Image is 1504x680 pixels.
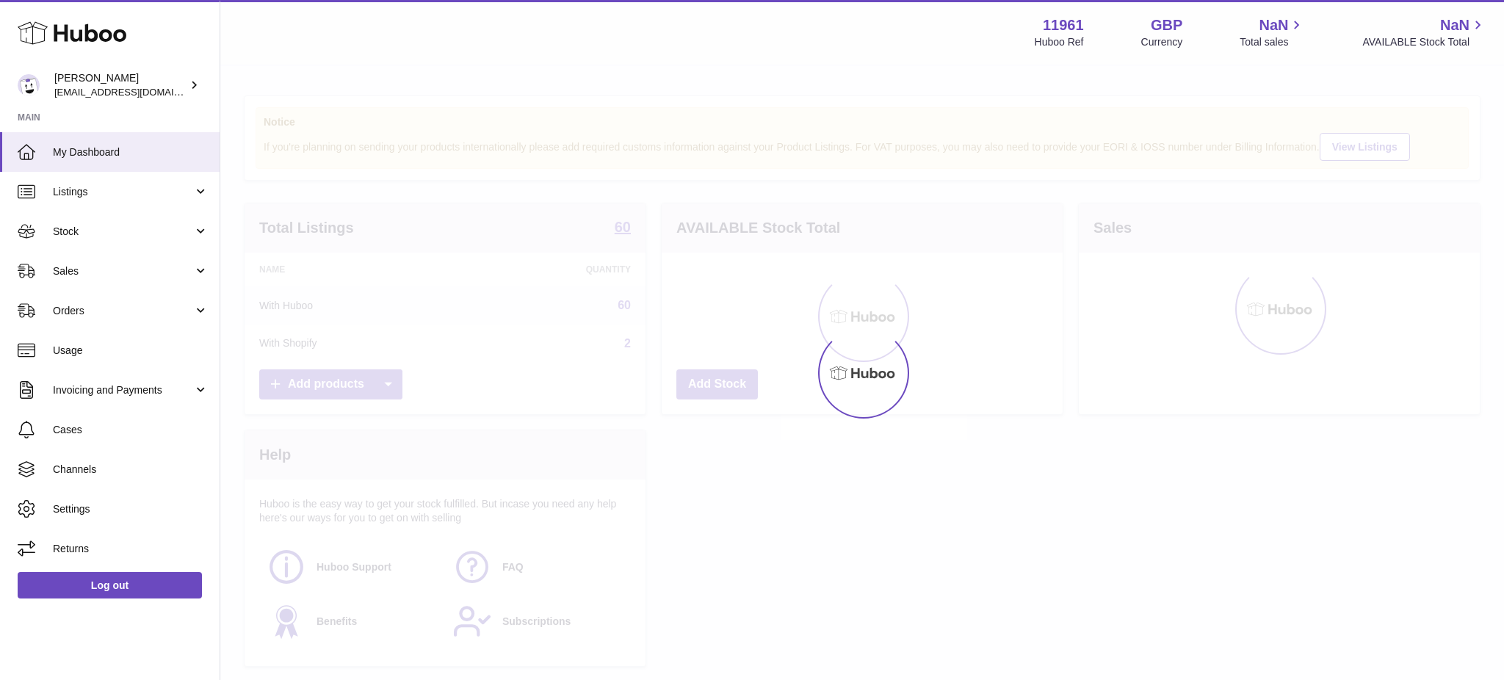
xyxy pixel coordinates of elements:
span: Sales [53,264,193,278]
span: My Dashboard [53,145,209,159]
span: Settings [53,502,209,516]
span: Total sales [1240,35,1305,49]
span: NaN [1259,15,1288,35]
span: Stock [53,225,193,239]
a: NaN AVAILABLE Stock Total [1362,15,1486,49]
a: Log out [18,572,202,598]
a: NaN Total sales [1240,15,1305,49]
strong: GBP [1151,15,1182,35]
div: Currency [1141,35,1183,49]
img: internalAdmin-11961@internal.huboo.com [18,74,40,96]
span: Orders [53,304,193,318]
span: Channels [53,463,209,477]
strong: 11961 [1043,15,1084,35]
div: Huboo Ref [1035,35,1084,49]
span: Listings [53,185,193,199]
div: [PERSON_NAME] [54,71,187,99]
span: Invoicing and Payments [53,383,193,397]
span: Returns [53,542,209,556]
span: Usage [53,344,209,358]
span: Cases [53,423,209,437]
span: AVAILABLE Stock Total [1362,35,1486,49]
span: NaN [1440,15,1469,35]
span: [EMAIL_ADDRESS][DOMAIN_NAME] [54,86,216,98]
